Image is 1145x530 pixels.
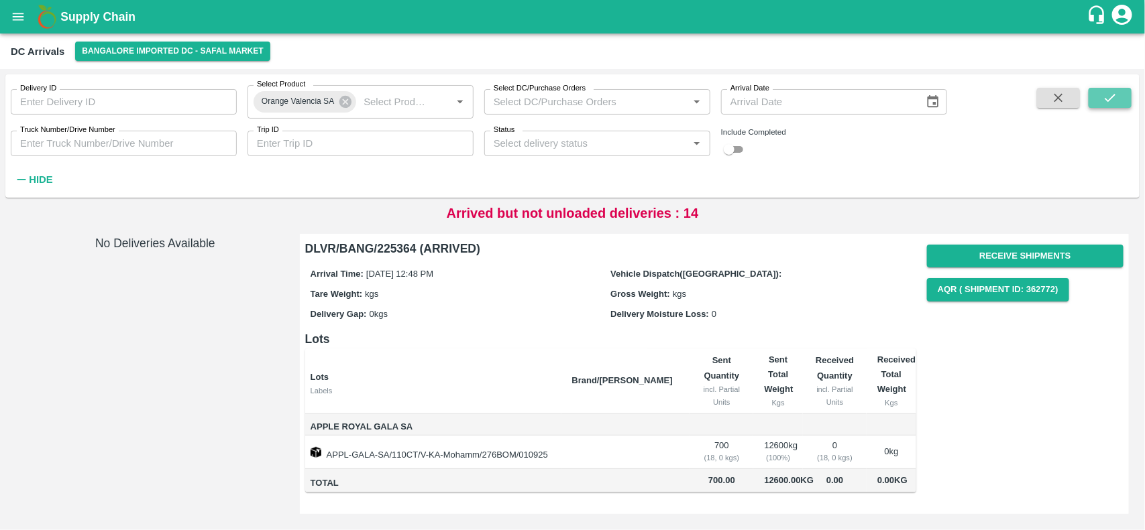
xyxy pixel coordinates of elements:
label: Select DC/Purchase Orders [494,83,586,94]
div: Include Completed [721,126,947,138]
div: Kgs [764,397,792,409]
td: APPL-GALA-SA/110CT/V-KA-Mohamm/276BOM/010925 [305,436,561,469]
input: Enter Trip ID [248,131,474,156]
span: 0 [712,309,716,319]
span: 700.00 [701,473,743,488]
button: Open [688,135,706,152]
td: 700 [690,436,754,469]
div: Orange Valencia SA [254,91,356,113]
label: Vehicle Dispatch([GEOGRAPHIC_DATA]): [610,269,781,279]
div: customer-support [1087,5,1110,29]
button: open drawer [3,1,34,32]
div: incl. Partial Units [814,383,856,408]
div: ( 100 %) [764,452,792,464]
td: 0 kg [867,436,916,469]
input: Select Product [358,93,430,111]
span: [DATE] 12:48 PM [366,269,433,279]
input: Enter Truck Number/Drive Number [11,131,237,156]
h6: DLVR/BANG/225364 (ARRIVED) [305,239,916,258]
b: Sent Quantity [704,355,740,380]
button: Open [688,93,706,111]
div: account of current user [1110,3,1134,31]
span: kgs [673,289,686,299]
label: Trip ID [257,125,279,135]
b: Sent Total Weight [764,354,793,395]
button: AQR ( Shipment Id: 362772) [927,278,1069,302]
div: ( 18, 0 kgs) [814,452,856,464]
td: 0 [803,436,867,469]
p: Arrived but not unloaded deliveries : 14 [447,203,699,223]
label: Truck Number/Drive Number [20,125,115,135]
button: Hide [11,168,56,191]
h6: No Deliveries Available [19,234,292,253]
span: 0.00 Kg [877,475,908,485]
span: Orange Valencia SA [254,94,342,109]
label: Arrival Date [730,83,769,94]
button: Select DC [75,42,270,61]
div: Kgs [877,397,906,409]
label: Delivery Moisture Loss: [610,309,709,319]
button: Open [451,93,469,111]
h6: Lots [305,330,916,348]
b: Received Quantity [816,355,854,380]
span: kgs [365,289,378,299]
strong: Hide [29,174,52,185]
b: Received Total Weight [877,354,916,395]
label: Arrival Time: [311,269,364,279]
span: 0.00 [814,473,856,488]
label: Tare Weight: [311,289,363,299]
div: DC Arrivals [11,43,64,60]
b: Lots [311,372,329,382]
button: Receive Shipments [927,245,1124,268]
div: ( 18, 0 kgs) [701,452,743,464]
label: Delivery Gap: [311,309,367,319]
span: Apple Royal Gala SA [311,419,561,435]
img: logo [34,3,60,30]
input: Select DC/Purchase Orders [488,93,667,111]
b: Supply Chain [60,10,135,23]
label: Delivery ID [20,83,56,94]
span: Total [311,476,561,491]
label: Gross Weight: [610,289,670,299]
input: Arrival Date [721,89,915,115]
span: 12600.00 Kg [764,475,814,485]
div: incl. Partial Units [701,383,743,408]
a: Supply Chain [60,7,1087,26]
button: Choose date [920,89,946,115]
input: Enter Delivery ID [11,89,237,115]
input: Select delivery status [488,135,684,152]
div: Labels [311,385,561,397]
img: box [311,447,321,458]
label: Status [494,125,515,135]
td: 12600 kg [753,436,803,469]
label: Select Product [257,79,305,90]
span: 0 kgs [370,309,388,319]
b: Brand/[PERSON_NAME] [572,375,673,385]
